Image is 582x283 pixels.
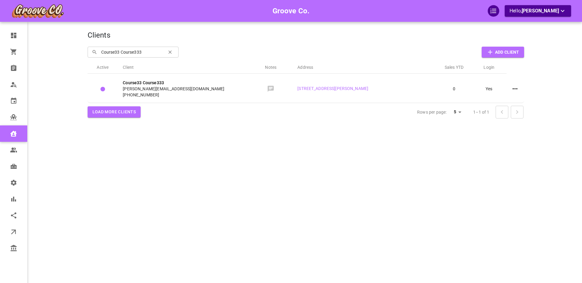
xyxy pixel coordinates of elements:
h6: Groove Co. [273,5,310,17]
button: clear [166,48,174,56]
th: Address [293,59,436,74]
button: Add Client [482,47,524,58]
th: Client [118,59,249,74]
th: Notes [249,59,293,74]
h4: Clients [88,31,524,40]
th: Login [472,59,507,74]
span: Course33 Course333 [123,80,164,86]
div: 5 [449,108,463,116]
img: company-logo [11,3,64,18]
p: Rows per page: [417,109,447,115]
th: Active [88,59,118,74]
div: QuickStart Guide [488,5,499,17]
th: Sales YTD [436,59,471,74]
p: [STREET_ADDRESS][PERSON_NAME] [297,85,432,92]
p: Hello, [510,7,566,15]
span: [PHONE_NUMBER] [123,92,244,98]
p: Add Client [495,49,519,55]
button: Hello,[PERSON_NAME] [505,5,571,17]
span: [PERSON_NAME][EMAIL_ADDRESS][DOMAIN_NAME] [123,86,244,92]
td: Yes [472,75,507,103]
td: 0 [436,75,471,103]
button: Load more clients [88,106,141,118]
span: [PERSON_NAME] [522,8,559,14]
input: Search client [100,47,163,57]
p: 1–1 of 1 [473,109,489,115]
